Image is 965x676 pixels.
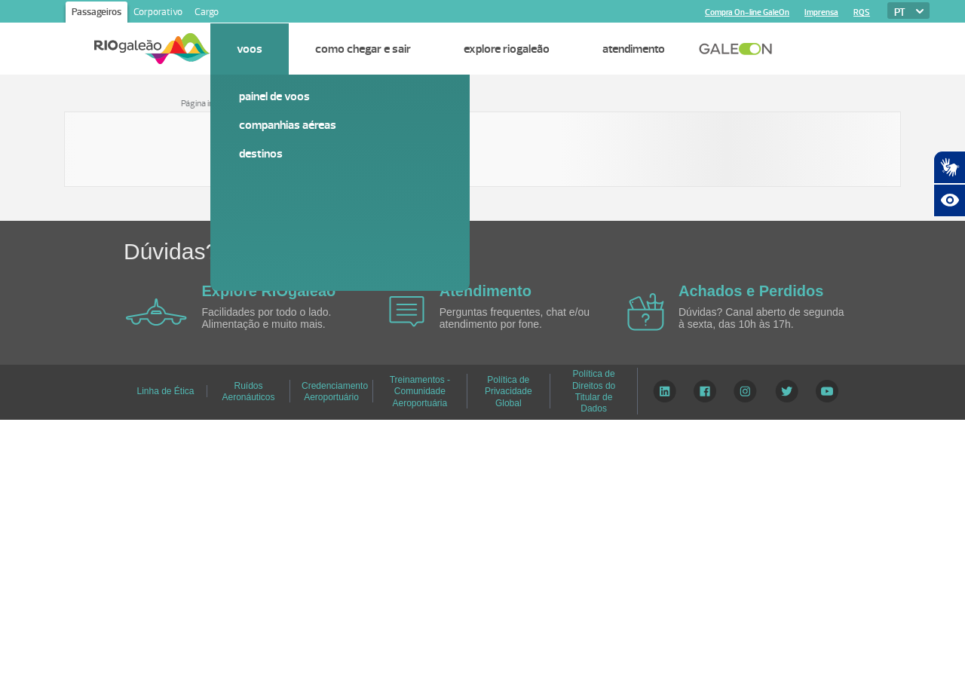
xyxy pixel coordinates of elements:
[853,8,870,17] a: RQS
[440,307,613,330] p: Perguntas frequentes, chat e/ou atendimento por fone.
[804,8,838,17] a: Imprensa
[485,369,532,414] a: Política de Privacidade Global
[239,88,441,105] a: Painel de voos
[188,2,225,26] a: Cargo
[202,307,375,330] p: Facilidades por todo o lado. Alimentação e muito mais.
[302,375,368,408] a: Credenciamento Aeroportuário
[222,375,274,408] a: Ruídos Aeronáuticos
[136,381,194,402] a: Linha de Ética
[390,369,450,414] a: Treinamentos - Comunidade Aeroportuária
[933,184,965,217] button: Abrir recursos assistivos.
[679,283,823,299] a: Achados e Perdidos
[126,298,187,326] img: airplane icon
[602,41,665,57] a: Atendimento
[315,41,411,57] a: Como chegar e sair
[933,151,965,217] div: Plugin de acessibilidade da Hand Talk.
[694,380,716,402] img: Facebook
[127,2,188,26] a: Corporativo
[389,296,424,327] img: airplane icon
[202,283,336,299] a: Explore RIOgaleão
[627,293,664,331] img: airplane icon
[572,363,615,419] a: Política de Direitos do Titular de Dados
[181,98,227,109] a: Página inicial
[237,41,262,57] a: Voos
[440,283,532,299] a: Atendimento
[775,380,798,402] img: Twitter
[239,145,441,162] a: Destinos
[239,117,441,133] a: Companhias Aéreas
[653,380,676,402] img: LinkedIn
[66,2,127,26] a: Passageiros
[124,236,965,267] h1: Dúvidas?
[734,380,757,402] img: Instagram
[816,380,838,402] img: YouTube
[705,8,789,17] a: Compra On-line GaleOn
[679,307,852,330] p: Dúvidas? Canal aberto de segunda à sexta, das 10h às 17h.
[464,41,550,57] a: Explore RIOgaleão
[933,151,965,184] button: Abrir tradutor de língua de sinais.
